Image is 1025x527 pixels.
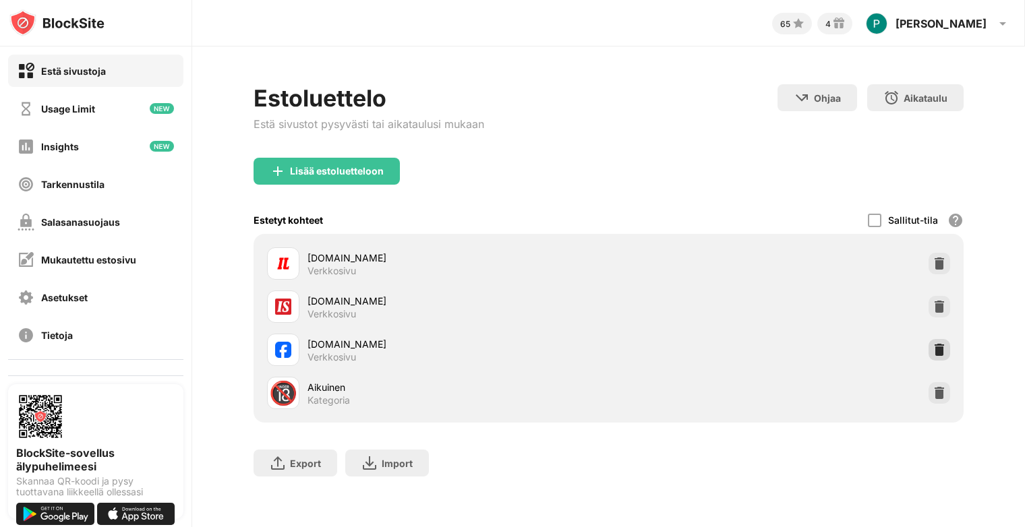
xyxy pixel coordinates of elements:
div: 🔞 [269,379,297,407]
img: focus-off.svg [18,176,34,193]
img: get-it-on-google-play.svg [16,503,94,525]
div: Tietoja [41,330,73,341]
img: points-small.svg [790,15,807,32]
div: [DOMAIN_NAME] [307,251,608,265]
div: Aikuinen [307,380,608,394]
img: download-on-the-app-store.svg [97,503,175,525]
div: Skannaa QR-koodi ja pysy tuottavana liikkeellä ollessasi [16,476,175,497]
div: Sallitut-tila [888,214,938,226]
div: Aikataulu [904,92,947,104]
img: insights-off.svg [18,138,34,155]
img: block-on.svg [18,63,34,80]
img: new-icon.svg [150,103,174,114]
img: ACg8ocJgEGt_-2n4UNgn49VmW0qpaEJ88FWmJAtE_xoRbi1uTK1wdg=s96-c [866,13,887,34]
div: Ohjaa [814,92,841,104]
img: time-usage-off.svg [18,100,34,117]
img: favicons [275,299,291,315]
img: logo-blocksite.svg [9,9,105,36]
div: Usage Limit [41,103,95,115]
div: 4 [825,19,831,29]
div: [DOMAIN_NAME] [307,337,608,351]
img: customize-block-page-off.svg [18,251,34,268]
div: Verkkosivu [307,351,356,363]
div: [DOMAIN_NAME] [307,294,608,308]
img: favicons [275,255,291,272]
div: Estoluettelo [254,84,484,112]
div: BlockSite-sovellus älypuhelimeesi [16,446,175,473]
img: password-protection-off.svg [18,214,34,230]
div: Kategoria [307,394,350,406]
div: Tarkennustila [41,179,105,190]
div: Verkkosivu [307,308,356,320]
img: favicons [275,342,291,358]
img: about-off.svg [18,327,34,344]
div: Estä sivustoja [41,65,106,77]
div: Lisää estoluetteloon [290,166,384,177]
img: settings-off.svg [18,289,34,306]
div: Estetyt kohteet [254,214,323,226]
div: Import [382,458,413,469]
img: options-page-qr-code.png [16,392,65,441]
div: Mukautettu estosivu [41,254,136,266]
img: new-icon.svg [150,141,174,152]
div: Salasanasuojaus [41,216,120,228]
div: [PERSON_NAME] [896,17,987,30]
div: Asetukset [41,292,88,303]
div: Insights [41,141,79,152]
div: Export [290,458,321,469]
img: reward-small.svg [831,15,847,32]
div: Verkkosivu [307,265,356,277]
div: 65 [780,19,790,29]
div: Estä sivustot pysyvästi tai aikataulusi mukaan [254,117,484,131]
